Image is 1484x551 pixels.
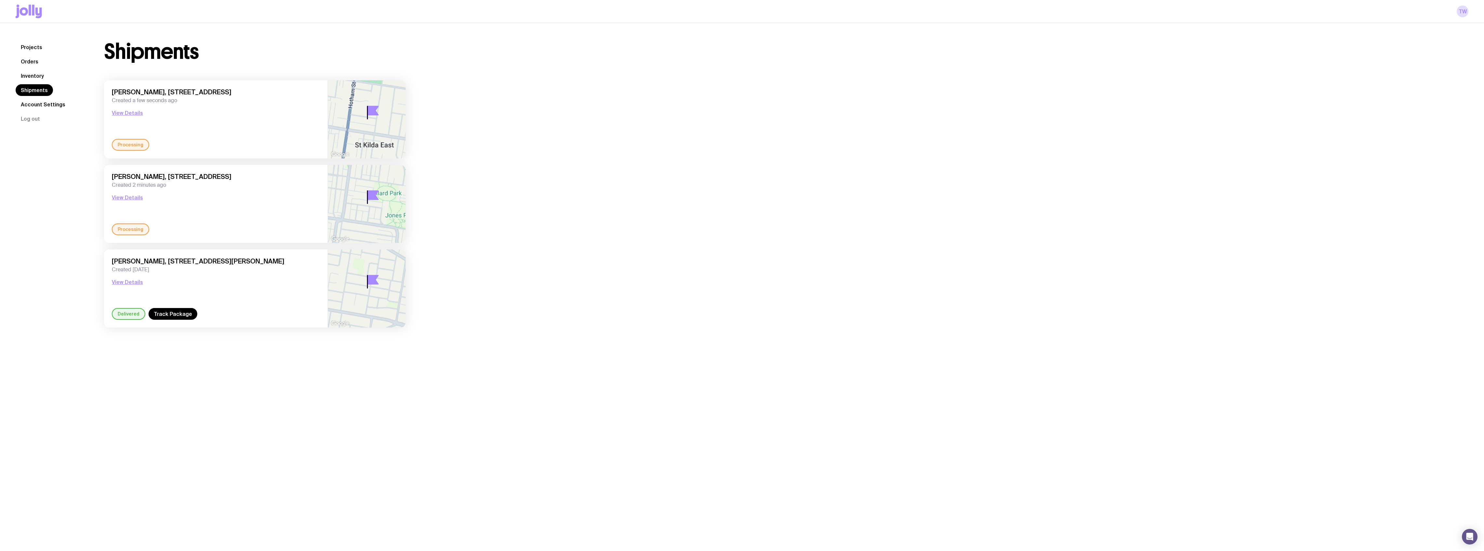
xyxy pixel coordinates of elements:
[328,80,406,158] img: staticmap
[104,41,199,62] h1: Shipments
[328,249,406,328] img: staticmap
[112,173,320,181] span: [PERSON_NAME], [STREET_ADDRESS]
[112,257,320,265] span: [PERSON_NAME], [STREET_ADDRESS][PERSON_NAME]
[16,99,71,110] a: Account Settings
[112,139,149,151] div: Processing
[16,84,53,96] a: Shipments
[112,266,320,273] span: Created [DATE]
[112,308,145,320] div: Delivered
[112,223,149,235] div: Processing
[112,109,143,117] button: View Details
[1462,529,1477,544] div: Open Intercom Messenger
[328,165,406,243] img: staticmap
[16,41,47,53] a: Projects
[112,278,143,286] button: View Details
[112,97,320,104] span: Created a few seconds ago
[1457,6,1468,17] a: TW
[16,113,45,125] button: Log out
[112,194,143,201] button: View Details
[112,182,320,188] span: Created 2 minutes ago
[112,88,320,96] span: [PERSON_NAME], [STREET_ADDRESS]
[16,56,44,67] a: Orders
[149,308,197,320] a: Track Package
[16,70,49,82] a: Inventory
